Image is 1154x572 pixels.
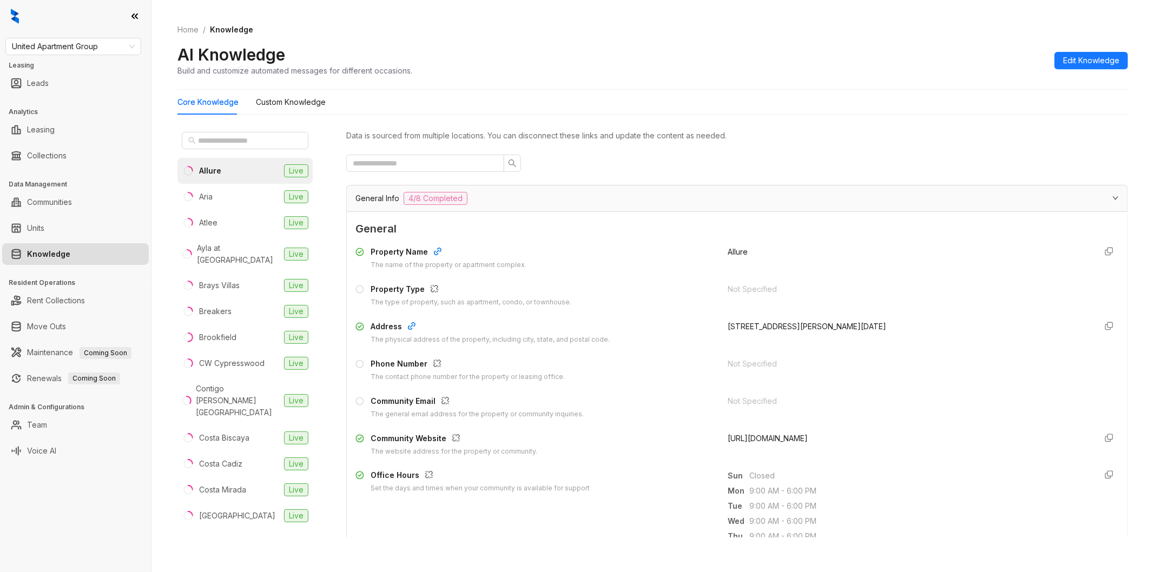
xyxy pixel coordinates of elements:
a: Leads [27,72,49,94]
span: [URL][DOMAIN_NAME] [728,434,808,443]
div: Costa Cadiz [199,458,242,470]
span: Thu [728,530,750,542]
li: Knowledge [2,243,149,265]
li: Renewals [2,368,149,389]
a: Team [27,414,47,436]
li: Communities [2,191,149,213]
div: Community Website [371,433,537,447]
span: Live [284,457,308,470]
div: Contigo [PERSON_NAME][GEOGRAPHIC_DATA] [196,383,280,418]
h3: Analytics [9,107,151,117]
span: Live [284,331,308,344]
div: [GEOGRAPHIC_DATA] [199,510,275,522]
span: Live [284,279,308,292]
div: Dominion at [GEOGRAPHIC_DATA] [196,535,280,559]
li: Leads [2,72,149,94]
div: Costa Mirada [199,484,246,496]
span: Wed [728,515,750,527]
div: Atlee [199,217,217,229]
li: Collections [2,145,149,167]
div: Breakers [199,305,232,317]
span: Live [284,357,308,370]
div: The type of property, such as apartment, condo, or townhouse. [371,297,571,308]
div: [STREET_ADDRESS][PERSON_NAME][DATE] [728,321,1088,332]
span: Live [284,216,308,229]
span: General Info [355,192,399,204]
div: Custom Knowledge [256,96,326,108]
div: Phone Number [371,358,565,372]
img: logo [11,9,19,24]
a: RenewalsComing Soon [27,368,120,389]
span: Live [284,483,308,496]
span: Coming Soon [68,373,120,384]
span: 9:00 AM - 6:00 PM [750,515,1088,527]
div: General Info4/8 Completed [347,185,1127,211]
li: Rent Collections [2,290,149,311]
a: Knowledge [27,243,70,265]
div: Aria [199,191,213,203]
li: Maintenance [2,342,149,363]
span: Live [284,509,308,522]
span: Sun [728,470,750,482]
span: Allure [728,247,748,256]
div: Office Hours [371,469,590,483]
button: Edit Knowledge [1054,52,1128,69]
span: 9:00 AM - 6:00 PM [750,500,1088,512]
h3: Admin & Configurations [9,402,151,412]
div: The physical address of the property, including city, state, and postal code. [371,335,610,345]
li: Team [2,414,149,436]
span: search [188,137,196,144]
a: Home [175,24,201,36]
li: Units [2,217,149,239]
h3: Data Management [9,179,151,189]
div: Community Email [371,395,584,409]
span: 9:00 AM - 6:00 PM [750,530,1088,542]
div: Brookfield [199,331,236,343]
li: Leasing [2,119,149,141]
a: Collections [27,145,67,167]
div: The general email address for the property or community inquiries. [371,409,584,420]
div: Not Specified [728,358,1088,370]
div: Not Specified [728,395,1088,407]
h3: Leasing [9,61,151,70]
a: Voice AI [27,440,56,462]
span: Live [284,394,308,407]
div: Set the days and times when your community is available for support [371,483,590,494]
h2: AI Knowledge [177,44,285,65]
span: Live [284,248,308,261]
span: expanded [1112,195,1119,201]
div: CW Cypresswood [199,357,265,369]
li: / [203,24,206,36]
div: Ayla at [GEOGRAPHIC_DATA] [197,242,280,266]
h3: Resident Operations [9,278,151,288]
span: Live [284,164,308,177]
div: Brays Villas [199,280,240,291]
div: The name of the property or apartment complex. [371,260,526,270]
div: Property Type [371,283,571,297]
div: Address [371,321,610,335]
a: Move Outs [27,316,66,337]
div: Core Knowledge [177,96,239,108]
div: Property Name [371,246,526,260]
span: General [355,221,1119,237]
span: Tue [728,500,750,512]
span: Mon [728,485,750,497]
span: Coming Soon [80,347,131,359]
a: Communities [27,191,72,213]
span: 9:00 AM - 6:00 PM [750,485,1088,497]
div: Costa Biscaya [199,432,249,444]
a: Leasing [27,119,55,141]
span: Edit Knowledge [1063,55,1119,66]
div: The contact phone number for the property or leasing office. [371,372,565,382]
div: The website address for the property or community. [371,447,537,457]
li: Voice AI [2,440,149,462]
div: Allure [199,165,221,177]
span: Live [284,431,308,444]
span: Knowledge [210,25,253,34]
div: Data is sourced from multiple locations. You can disconnect these links and update the content as... [346,130,1128,142]
a: Rent Collections [27,290,85,311]
li: Move Outs [2,316,149,337]
span: search [508,159,517,168]
span: Closed [750,470,1088,482]
span: Live [284,305,308,318]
